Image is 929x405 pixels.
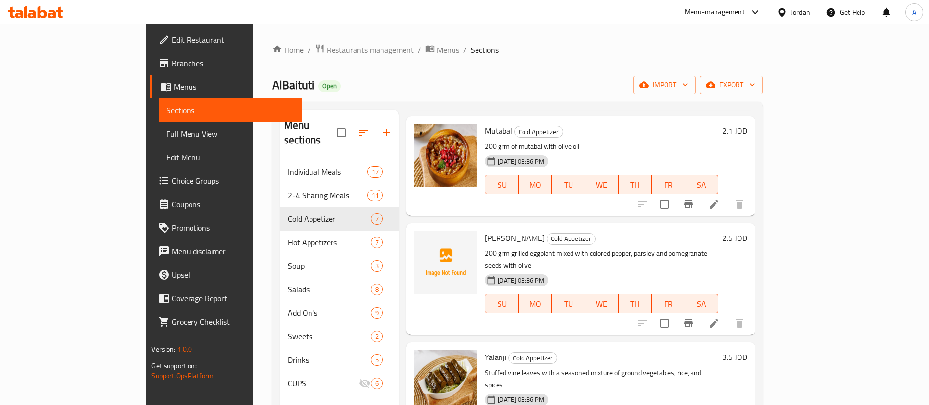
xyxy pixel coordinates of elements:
[288,260,371,272] span: Soup
[514,126,563,138] div: Cold Appetizer
[485,247,718,272] p: 200 grm grilled eggplant mixed with colored pepper, parsley and pomegranate seeds with olive
[494,395,548,404] span: [DATE] 03:36 PM
[288,237,371,248] span: Hot Appetizers
[371,332,382,341] span: 2
[172,292,294,304] span: Coverage Report
[708,198,720,210] a: Edit menu item
[656,178,681,192] span: FR
[494,276,548,285] span: [DATE] 03:36 PM
[485,294,519,313] button: SU
[519,175,552,194] button: MO
[371,309,382,318] span: 9
[485,231,545,245] span: [PERSON_NAME]
[722,350,747,364] h6: 3.5 JOD
[371,214,382,224] span: 7
[371,284,383,295] div: items
[556,178,581,192] span: TU
[159,145,302,169] a: Edit Menu
[177,343,192,356] span: 1.0.0
[150,28,302,51] a: Edit Restaurant
[172,269,294,281] span: Upsell
[280,254,399,278] div: Soup3
[371,262,382,271] span: 3
[150,286,302,310] a: Coverage Report
[585,294,619,313] button: WE
[509,353,557,364] span: Cold Appetizer
[485,350,506,364] span: Yalanji
[641,79,688,91] span: import
[371,238,382,247] span: 7
[359,378,371,389] svg: Inactive section
[288,331,371,342] div: Sweets
[288,354,371,366] span: Drinks
[654,313,675,334] span: Select to update
[556,297,581,311] span: TU
[489,178,515,192] span: SU
[437,44,459,56] span: Menus
[288,307,371,319] span: Add On's
[172,34,294,46] span: Edit Restaurant
[150,169,302,192] a: Choice Groups
[519,294,552,313] button: MO
[280,372,399,395] div: CUPS6
[633,76,696,94] button: import
[371,354,383,366] div: items
[677,311,700,335] button: Branch-specific-item
[585,175,619,194] button: WE
[485,123,512,138] span: Mutabal
[368,167,382,177] span: 17
[912,7,916,18] span: A
[689,178,715,192] span: SA
[622,178,648,192] span: TH
[677,192,700,216] button: Branch-specific-item
[151,343,175,356] span: Version:
[728,311,751,335] button: delete
[318,82,341,90] span: Open
[315,44,414,56] a: Restaurants management
[172,316,294,328] span: Grocery Checklist
[547,233,595,244] span: Cold Appetizer
[172,198,294,210] span: Coupons
[327,44,414,56] span: Restaurants management
[151,369,214,382] a: Support.OpsPlatform
[654,194,675,214] span: Select to update
[414,231,477,294] img: Baba Ghanouj
[371,213,383,225] div: items
[288,190,367,201] span: 2-4 Sharing Meals
[288,378,359,389] div: CUPS
[371,378,383,389] div: items
[547,233,596,245] div: Cold Appetizer
[280,301,399,325] div: Add On's9
[151,359,196,372] span: Get support on:
[308,44,311,56] li: /
[722,124,747,138] h6: 2.1 JOD
[418,44,421,56] li: /
[150,51,302,75] a: Branches
[552,294,585,313] button: TU
[172,222,294,234] span: Promotions
[685,175,718,194] button: SA
[708,317,720,329] a: Edit menu item
[619,294,652,313] button: TH
[172,57,294,69] span: Branches
[371,285,382,294] span: 8
[485,367,718,391] p: Stuffed vine leaves with a seasoned mixture of ground vegetables, rice, and spices
[652,294,685,313] button: FR
[368,191,382,200] span: 11
[589,178,615,192] span: WE
[722,231,747,245] h6: 2.5 JOD
[288,284,371,295] span: Salads
[371,237,383,248] div: items
[371,379,382,388] span: 6
[485,141,718,153] p: 200 grm of mutabal with olive oil
[150,192,302,216] a: Coupons
[150,310,302,334] a: Grocery Checklist
[656,297,681,311] span: FR
[150,239,302,263] a: Menu disclaimer
[622,297,648,311] span: TH
[159,122,302,145] a: Full Menu View
[280,231,399,254] div: Hot Appetizers7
